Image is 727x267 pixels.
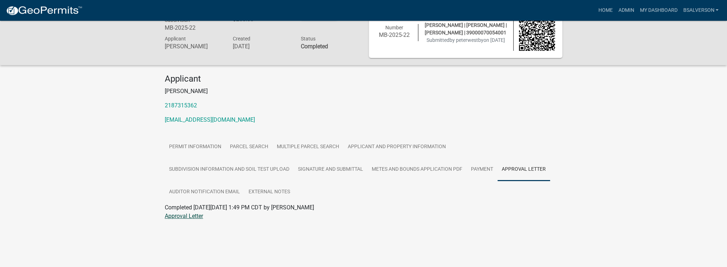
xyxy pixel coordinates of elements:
[595,4,615,17] a: Home
[301,36,316,42] span: Status
[244,181,294,204] a: External Notes
[273,136,343,159] a: Multiple Parcel Search
[467,158,497,181] a: Payment
[497,158,550,181] a: Approval Letter
[680,4,721,17] a: BSALVERSON
[385,25,403,30] span: Number
[637,4,680,17] a: My Dashboard
[226,136,273,159] a: Parcel search
[301,43,328,50] strong: Completed
[165,102,197,109] a: 2187315362
[233,43,290,50] h6: [DATE]
[449,37,483,43] span: by peterwestby
[165,24,222,31] h6: MB-2025-22
[343,136,450,159] a: Applicant and Property Information
[165,36,186,42] span: Applicant
[519,14,555,51] img: QR code
[425,22,507,35] span: [PERSON_NAME] | [PERSON_NAME] | [PERSON_NAME] | 39000070054001
[615,4,637,17] a: Admin
[165,87,562,96] p: [PERSON_NAME]
[165,74,562,84] h4: Applicant
[165,181,244,204] a: Auditor Notification Email
[165,43,222,50] h6: [PERSON_NAME]
[233,36,250,42] span: Created
[165,213,203,219] a: Approval Letter
[165,116,255,123] a: [EMAIL_ADDRESS][DOMAIN_NAME]
[294,158,367,181] a: Signature and Submittal
[165,204,314,211] span: Completed [DATE][DATE] 1:49 PM CDT by [PERSON_NAME]
[367,158,467,181] a: Metes and Bounds Application PDF
[165,158,294,181] a: Subdivision Information and Soil Test Upload
[376,31,413,38] h6: MB-2025-22
[165,136,226,159] a: Permit Information
[427,37,505,43] span: Submitted on [DATE]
